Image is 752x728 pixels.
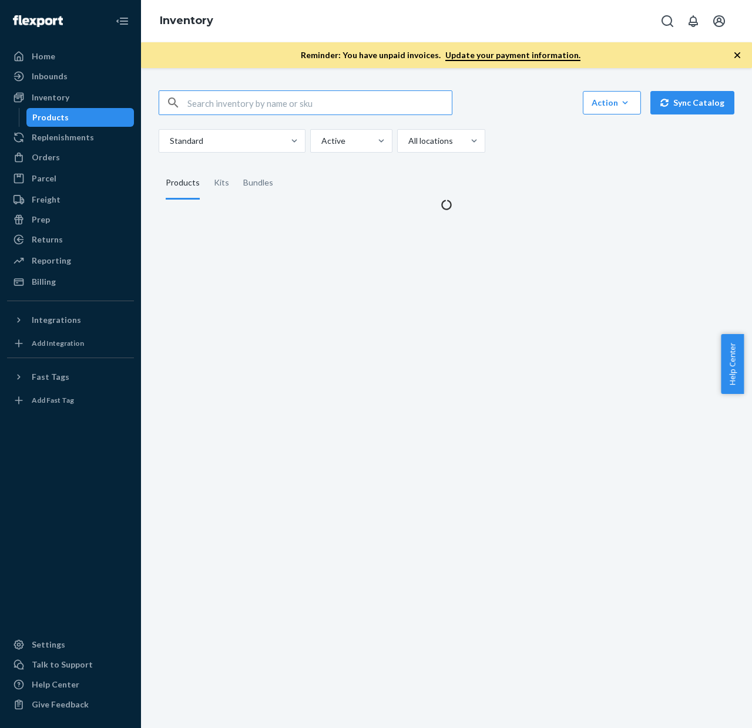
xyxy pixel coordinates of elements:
div: Returns [32,234,63,245]
a: Products [26,108,135,127]
div: Inventory [32,92,69,103]
a: Freight [7,190,134,209]
a: Settings [7,635,134,654]
a: Reporting [7,251,134,270]
div: Talk to Support [32,659,93,670]
button: Open notifications [681,9,705,33]
div: Billing [32,276,56,288]
button: Open Search Box [656,9,679,33]
input: Standard [169,135,170,147]
a: Orders [7,148,134,167]
button: Open account menu [707,9,731,33]
button: Talk to Support [7,655,134,674]
div: Reporting [32,255,71,267]
button: Action [583,91,641,114]
div: Parcel [32,173,56,184]
a: Update your payment information. [445,50,580,61]
div: Products [32,112,69,123]
div: Kits [214,167,229,200]
a: Billing [7,272,134,291]
a: Parcel [7,169,134,188]
div: Fast Tags [32,371,69,383]
a: Returns [7,230,134,249]
input: Search inventory by name or sku [187,91,452,114]
div: Prep [32,214,50,225]
button: Give Feedback [7,695,134,714]
div: Settings [32,639,65,651]
img: Flexport logo [13,15,63,27]
button: Integrations [7,311,134,329]
a: Inbounds [7,67,134,86]
input: Active [320,135,321,147]
input: All locations [407,135,408,147]
button: Help Center [721,334,744,394]
a: Add Fast Tag [7,391,134,410]
div: Home [32,50,55,62]
ol: breadcrumbs [150,4,223,38]
div: Add Integration [32,338,84,348]
div: Products [166,167,200,200]
div: Inbounds [32,70,68,82]
div: Orders [32,151,60,163]
div: Action [592,97,632,109]
a: Home [7,47,134,66]
a: Help Center [7,675,134,694]
div: Add Fast Tag [32,395,74,405]
div: Freight [32,194,61,205]
a: Replenishments [7,128,134,147]
a: Add Integration [7,334,134,353]
div: Bundles [243,167,273,200]
div: Replenishments [32,132,94,143]
a: Inventory [160,14,213,27]
div: Give Feedback [32,699,89,710]
p: Reminder: You have unpaid invoices. [301,49,580,61]
div: Help Center [32,679,79,690]
a: Prep [7,210,134,229]
button: Fast Tags [7,368,134,386]
button: Sync Catalog [650,91,734,114]
button: Close Navigation [110,9,134,33]
a: Inventory [7,88,134,107]
div: Integrations [32,314,81,326]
